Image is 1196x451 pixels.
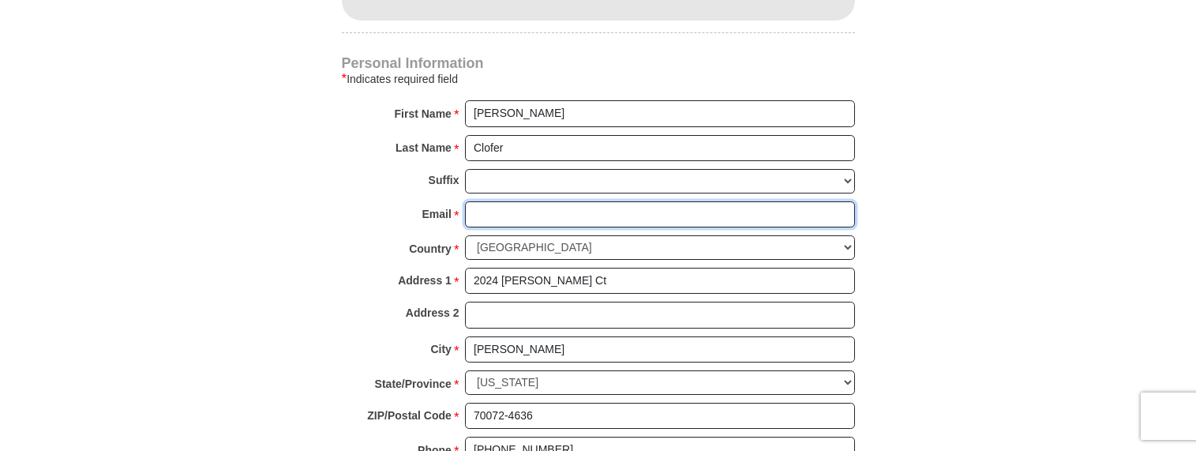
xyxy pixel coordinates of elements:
h4: Personal Information [342,57,855,70]
strong: Country [409,238,452,260]
strong: Last Name [396,137,452,159]
strong: ZIP/Postal Code [367,404,452,427]
strong: Email [422,203,452,225]
strong: Suffix [429,169,459,191]
strong: Address 1 [398,269,452,291]
strong: State/Province [375,373,452,395]
div: Indicates required field [342,70,855,88]
strong: Address 2 [406,302,459,324]
strong: City [430,338,451,360]
strong: First Name [395,103,452,125]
